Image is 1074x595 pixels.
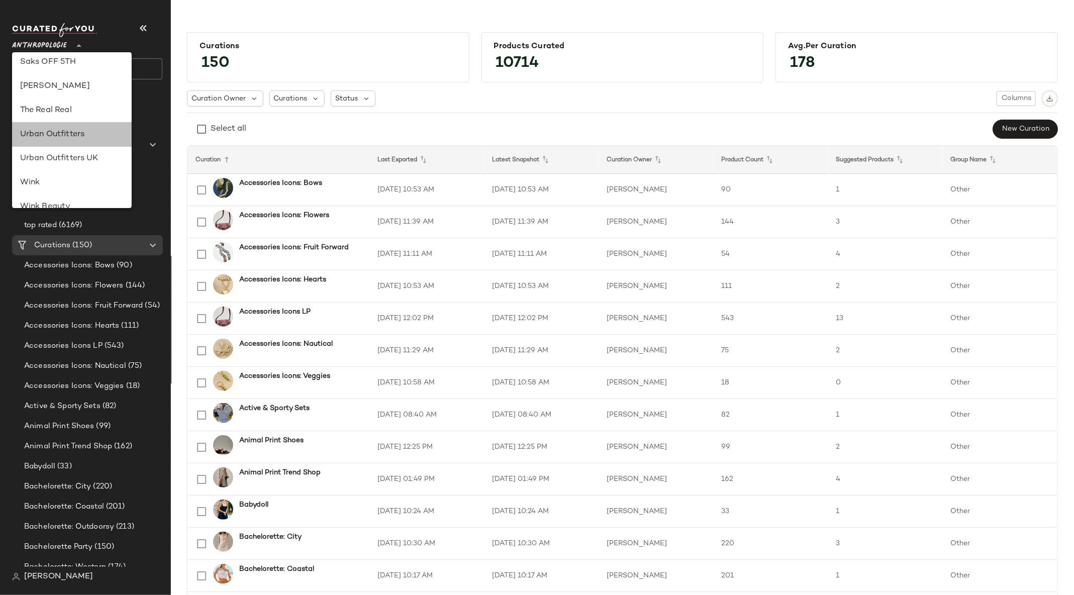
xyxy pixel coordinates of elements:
[24,481,91,492] span: Bachelorette: City
[70,240,92,251] span: (150)
[115,260,132,271] span: (90)
[828,303,943,335] td: 13
[112,441,132,452] span: (162)
[828,463,943,495] td: 4
[24,461,55,472] span: Babydoll
[191,45,240,81] span: 150
[20,105,124,117] div: The Real Real
[484,303,599,335] td: [DATE] 12:02 PM
[369,528,484,560] td: [DATE] 10:30 AM
[484,431,599,463] td: [DATE] 12:25 PM
[239,532,302,542] b: Bachelorette: City
[599,560,713,592] td: [PERSON_NAME]
[24,441,112,452] span: Animal Print Trend Shop
[484,495,599,528] td: [DATE] 10:24 AM
[239,178,322,188] b: Accessories Icons: Bows
[713,174,828,206] td: 90
[200,42,457,51] div: Curations
[713,270,828,303] td: 111
[713,528,828,560] td: 220
[24,220,57,231] span: top rated
[239,210,329,221] b: Accessories Icons: Flowers
[369,146,484,174] th: Last Exported
[239,467,321,478] b: Animal Print Trend Shop
[274,93,308,104] span: Curations
[713,560,828,592] td: 201
[213,467,233,487] img: 4130464030440_029_b
[369,495,484,528] td: [DATE] 10:24 AM
[713,463,828,495] td: 162
[369,335,484,367] td: [DATE] 11:29 AM
[24,320,120,332] span: Accessories Icons: Hearts
[828,495,943,528] td: 1
[239,435,304,446] b: Animal Print Shoes
[828,146,943,174] th: Suggested Products
[943,146,1057,174] th: Group Name
[213,532,233,552] img: 100961978_011_b
[997,91,1036,106] button: Columns
[828,270,943,303] td: 2
[93,541,115,553] span: (150)
[213,500,233,520] img: 4130326950054_041_b2
[599,528,713,560] td: [PERSON_NAME]
[187,146,369,174] th: Curation
[12,34,67,52] span: Anthropologie
[239,242,349,253] b: Accessories Icons: Fruit Forward
[24,561,106,573] span: Bachelorette: Western
[943,335,1057,367] td: Other
[943,495,1057,528] td: Other
[713,335,828,367] td: 75
[211,123,246,135] div: Select all
[484,463,599,495] td: [DATE] 01:49 PM
[828,399,943,431] td: 1
[24,300,143,312] span: Accessories Icons: Fruit Forward
[713,206,828,238] td: 144
[599,206,713,238] td: [PERSON_NAME]
[993,120,1058,139] button: New Curation
[239,274,326,285] b: Accessories Icons: Hearts
[12,52,132,209] div: undefined-list
[24,280,124,291] span: Accessories Icons: Flowers
[24,501,104,513] span: Bachelorette: Coastal
[484,174,599,206] td: [DATE] 10:53 AM
[1001,94,1031,103] span: Columns
[484,528,599,560] td: [DATE] 10:30 AM
[213,178,233,198] img: 101798262_037_b14
[494,42,751,51] div: Products Curated
[369,238,484,270] td: [DATE] 11:11 AM
[55,461,72,472] span: (33)
[713,367,828,399] td: 18
[943,303,1057,335] td: Other
[369,560,484,592] td: [DATE] 10:17 AM
[12,573,20,581] img: svg%3e
[599,303,713,335] td: [PERSON_NAME]
[599,463,713,495] td: [PERSON_NAME]
[213,371,233,391] img: 101906907_230_b
[780,45,825,81] span: 178
[213,403,233,423] img: 4149593580073_012_b
[20,129,124,141] div: Urban Outfitters
[239,339,333,349] b: Accessories Icons: Nautical
[599,335,713,367] td: [PERSON_NAME]
[106,561,126,573] span: (174)
[713,303,828,335] td: 543
[713,431,828,463] td: 99
[484,238,599,270] td: [DATE] 11:11 AM
[484,367,599,399] td: [DATE] 10:58 AM
[126,360,142,372] span: (75)
[103,340,124,352] span: (543)
[369,270,484,303] td: [DATE] 10:53 AM
[20,80,124,92] div: [PERSON_NAME]
[369,463,484,495] td: [DATE] 01:49 PM
[213,242,233,262] img: 101828697_049_b
[239,564,314,574] b: Bachelorette: Coastal
[486,45,549,81] span: 10714
[828,528,943,560] td: 3
[24,421,94,432] span: Animal Print Shoes
[599,495,713,528] td: [PERSON_NAME]
[713,146,828,174] th: Product Count
[1046,95,1053,102] img: svg%3e
[369,399,484,431] td: [DATE] 08:40 AM
[713,399,828,431] td: 82
[943,174,1057,206] td: Other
